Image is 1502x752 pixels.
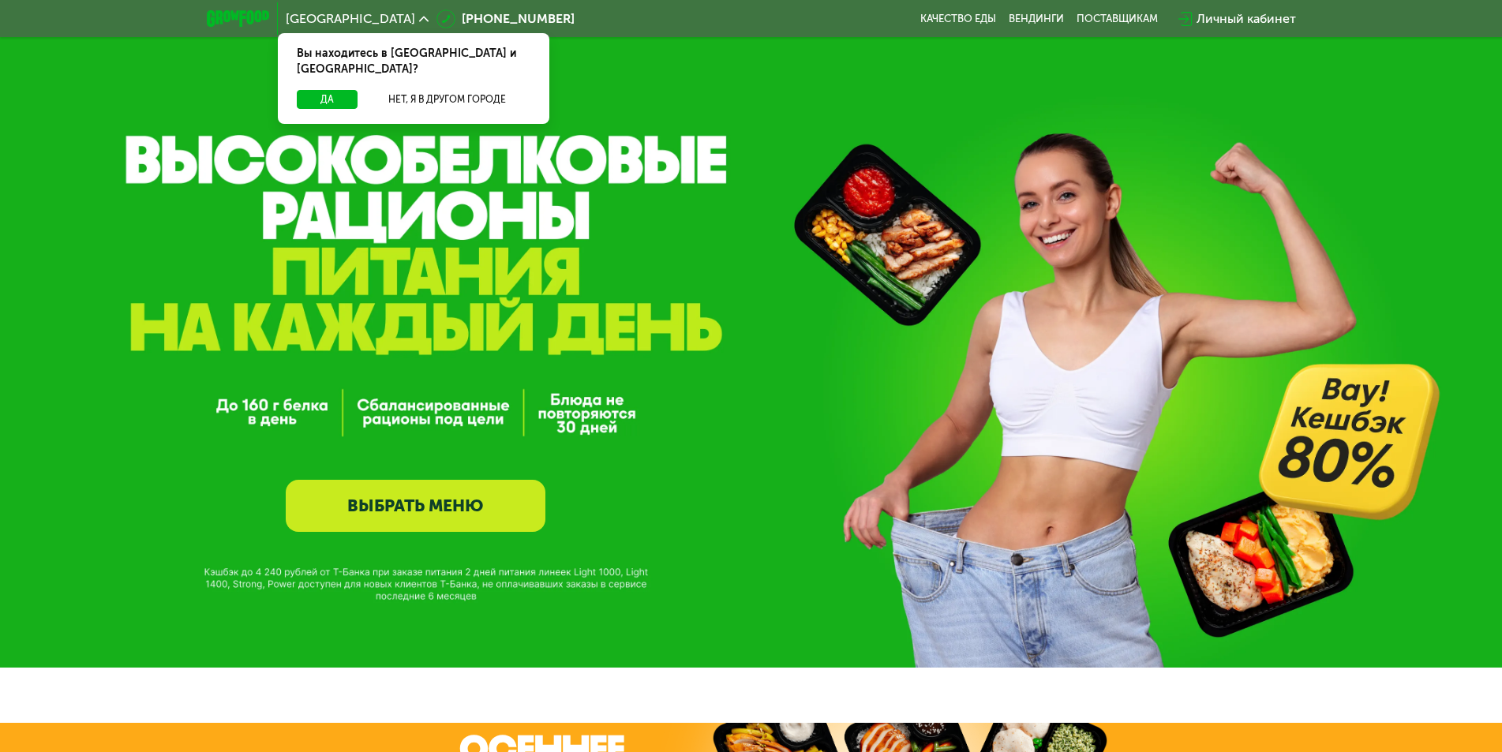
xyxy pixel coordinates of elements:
[364,90,530,109] button: Нет, я в другом городе
[920,13,996,25] a: Качество еды
[278,33,549,90] div: Вы находитесь в [GEOGRAPHIC_DATA] и [GEOGRAPHIC_DATA]?
[1009,13,1064,25] a: Вендинги
[436,9,575,28] a: [PHONE_NUMBER]
[1077,13,1158,25] div: поставщикам
[286,480,545,532] a: ВЫБРАТЬ МЕНЮ
[1197,9,1296,28] div: Личный кабинет
[286,13,415,25] span: [GEOGRAPHIC_DATA]
[297,90,358,109] button: Да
